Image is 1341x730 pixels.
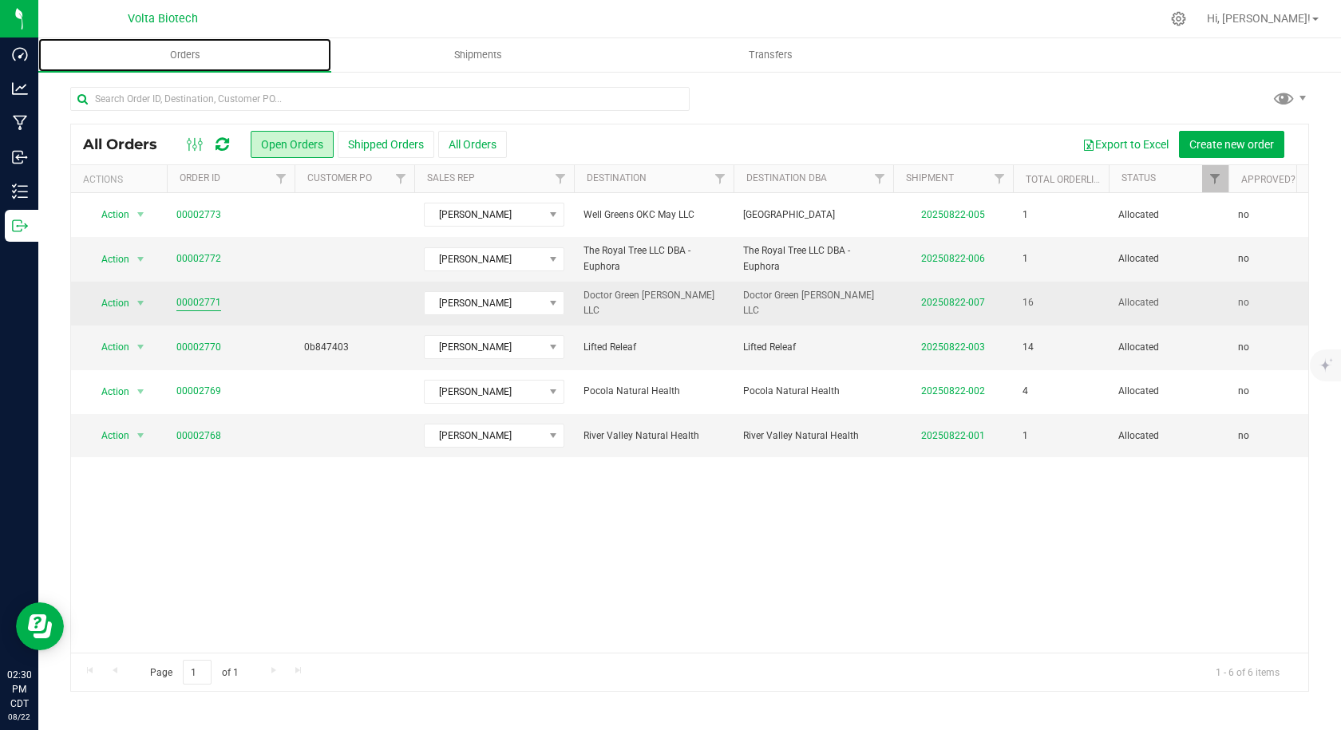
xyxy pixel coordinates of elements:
[1026,174,1112,185] a: Total Orderlines
[746,172,827,183] a: Destination DBA
[131,381,151,403] span: select
[307,172,372,183] a: Customer PO
[176,207,221,223] a: 00002773
[425,336,544,358] span: [PERSON_NAME]
[425,381,544,403] span: [PERSON_NAME]
[1118,251,1219,266] span: Allocated
[1118,207,1219,223] span: Allocated
[1023,340,1034,355] span: 14
[87,292,130,314] span: Action
[1189,138,1274,151] span: Create new order
[1023,207,1028,223] span: 1
[87,248,130,270] span: Action
[388,165,414,192] a: Filter
[268,165,295,192] a: Filter
[180,172,220,183] a: Order ID
[304,340,405,355] span: 0b847403
[743,384,884,399] span: Pocola Natural Health
[1203,660,1292,684] span: 1 - 6 of 6 items
[16,602,64,650] iframe: Resource center
[176,428,221,444] a: 00002768
[548,165,574,192] a: Filter
[183,660,212,685] input: 1
[176,340,221,355] a: 00002770
[1169,11,1189,26] div: Manage settings
[583,243,724,274] span: The Royal Tree LLC DBA - Euphora
[1241,174,1296,185] a: Approved?
[1238,207,1249,223] span: no
[7,668,31,711] p: 02:30 PM CDT
[136,660,251,685] span: Page of 1
[921,341,985,353] a: 20250822-003
[128,12,198,26] span: Volta Biotech
[1118,340,1219,355] span: Allocated
[583,384,724,399] span: Pocola Natural Health
[12,81,28,97] inline-svg: Analytics
[7,711,31,723] p: 08/22
[131,424,151,447] span: select
[987,165,1013,192] a: Filter
[131,203,151,226] span: select
[1238,384,1249,399] span: no
[331,38,624,72] a: Shipments
[921,209,985,220] a: 20250822-005
[425,292,544,314] span: [PERSON_NAME]
[743,288,884,318] span: Doctor Green [PERSON_NAME] LLC
[867,165,893,192] a: Filter
[1238,251,1249,266] span: no
[12,218,28,234] inline-svg: Outbound
[1207,12,1311,25] span: Hi, [PERSON_NAME]!
[583,207,724,223] span: Well Greens OKC May LLC
[131,336,151,358] span: select
[707,165,734,192] a: Filter
[1118,384,1219,399] span: Allocated
[921,430,985,441] a: 20250822-001
[12,183,28,199] inline-svg: Inventory
[906,172,954,183] a: Shipment
[425,248,544,270] span: [PERSON_NAME]
[338,131,434,158] button: Shipped Orders
[743,207,884,223] span: [GEOGRAPHIC_DATA]
[1238,340,1249,355] span: no
[87,381,130,403] span: Action
[12,46,28,62] inline-svg: Dashboard
[1238,295,1249,310] span: no
[433,48,524,62] span: Shipments
[12,115,28,131] inline-svg: Manufacturing
[743,243,884,274] span: The Royal Tree LLC DBA - Euphora
[743,340,884,355] span: Lifted Releaf
[12,149,28,165] inline-svg: Inbound
[583,428,724,444] span: River Valley Natural Health
[176,251,221,266] a: 00002772
[83,174,160,185] div: Actions
[1023,384,1028,399] span: 4
[131,248,151,270] span: select
[1023,295,1034,310] span: 16
[1238,428,1249,444] span: no
[587,172,647,183] a: Destination
[1023,428,1028,444] span: 1
[87,336,130,358] span: Action
[583,288,724,318] span: Doctor Green [PERSON_NAME] LLC
[743,428,884,444] span: River Valley Natural Health
[131,292,151,314] span: select
[1121,172,1156,183] a: Status
[1202,165,1228,192] a: Filter
[148,48,222,62] span: Orders
[38,38,331,72] a: Orders
[438,131,507,158] button: All Orders
[87,203,130,226] span: Action
[583,340,724,355] span: Lifted Releaf
[921,253,985,264] a: 20250822-006
[87,424,130,447] span: Action
[251,131,334,158] button: Open Orders
[1023,251,1028,266] span: 1
[1072,131,1179,158] button: Export to Excel
[1118,428,1219,444] span: Allocated
[1179,131,1284,158] button: Create new order
[624,38,917,72] a: Transfers
[176,295,221,310] a: 00002771
[176,384,221,399] a: 00002769
[83,136,173,153] span: All Orders
[70,87,690,111] input: Search Order ID, Destination, Customer PO...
